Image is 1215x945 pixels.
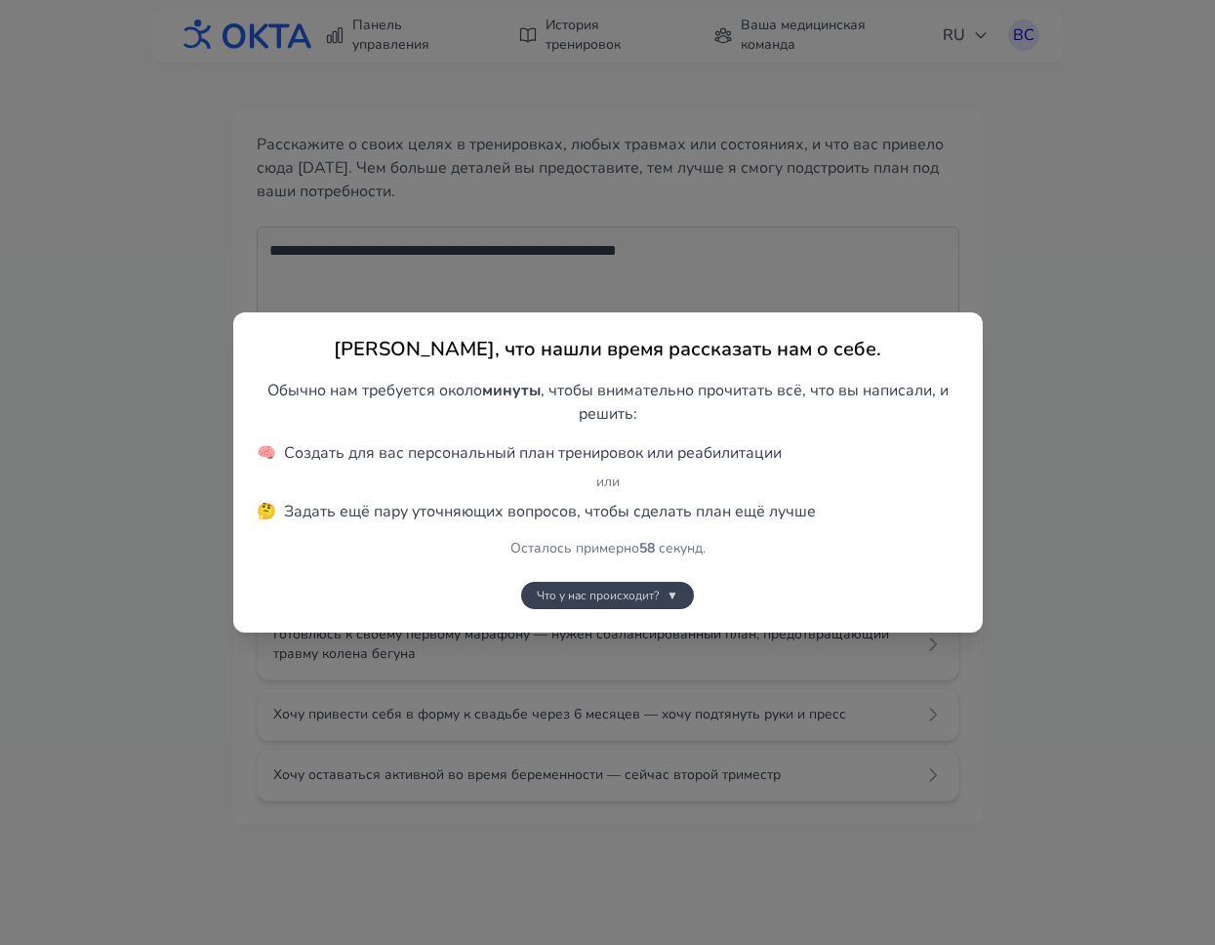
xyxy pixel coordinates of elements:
[537,588,659,603] span: Что у нас происходит?
[639,539,655,557] strong: 58
[257,336,959,363] h2: [PERSON_NAME], что нашли время рассказать нам о себе.
[521,582,694,609] button: Что у нас происходит?▼
[667,588,678,603] span: ▼
[284,500,816,523] span: Задать ещё пару уточняющих вопросов, чтобы сделать план ещё лучше
[257,472,959,492] li: или
[257,500,276,523] span: 🤔
[257,441,276,465] span: 🧠
[482,380,541,401] strong: минуты
[257,539,959,558] p: Осталось примерно секунд.
[257,379,959,426] p: Обычно нам требуется около , чтобы внимательно прочитать всё, что вы написали, и решить:
[284,441,782,465] span: Создать для вас персональный план тренировок или реабилитации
